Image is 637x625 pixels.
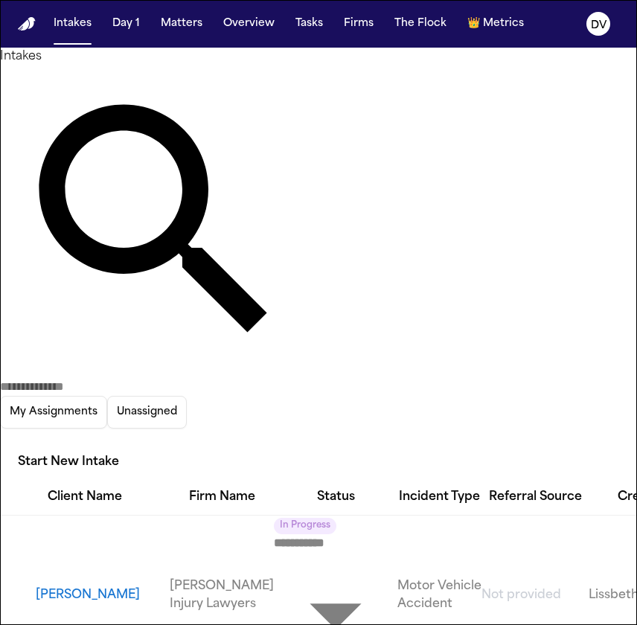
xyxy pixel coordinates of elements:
[18,17,36,31] img: Finch Logo
[388,10,452,37] button: The Flock
[36,586,170,604] button: View details for Cody Zachariah Adamas
[107,396,187,429] button: Unassigned
[155,10,208,37] button: Matters
[217,10,281,37] button: Overview
[170,488,274,506] div: Firm Name
[338,10,380,37] button: Firms
[274,518,336,534] span: In Progress
[461,10,530,37] button: crownMetrics
[170,577,274,613] a: View details for Cody Zachariah Adamas
[397,577,481,613] a: View details for Cody Zachariah Adamas
[481,488,589,506] div: Referral Source
[481,589,561,601] span: Not provided
[274,488,397,506] div: Status
[289,10,329,37] button: Tasks
[48,10,97,37] button: Intakes
[481,586,589,604] a: View details for Cody Zachariah Adamas
[397,488,481,506] div: Incident Type
[106,10,146,37] button: Day 1
[18,17,36,31] a: Home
